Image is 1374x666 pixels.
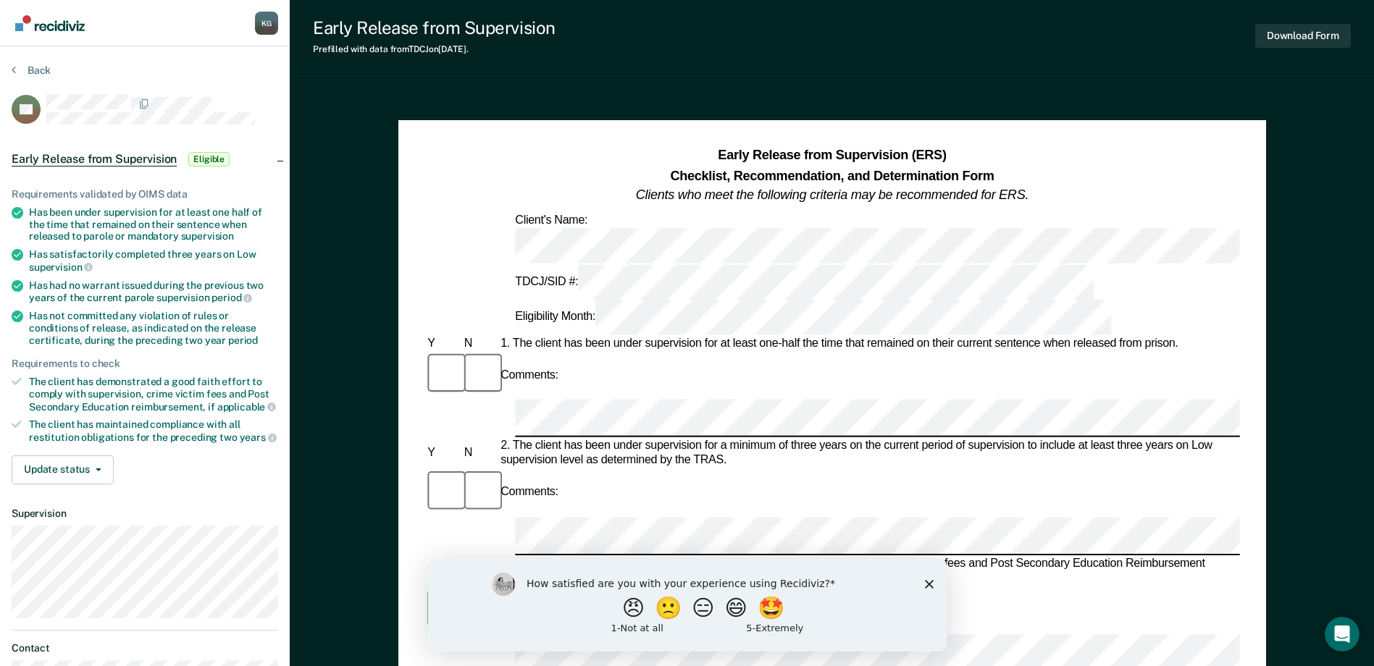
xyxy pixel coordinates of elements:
[217,401,276,413] span: applicable
[12,358,278,370] div: Requirements to check
[181,230,234,242] span: supervision
[313,17,556,38] div: Early Release from Supervision
[424,447,461,461] div: Y
[188,152,230,166] span: Eligible
[718,148,946,163] strong: Early Release from Supervision (ERS)
[211,292,252,303] span: period
[12,188,278,201] div: Requirements validated by OIMS data
[498,485,561,499] div: Comments:
[228,334,258,346] span: period
[29,279,278,304] div: Has had no warrant issued during the previous two years of the current parole supervision
[313,44,556,54] div: Prefilled with data from TDCJ on [DATE] .
[498,368,561,382] div: Comments:
[424,337,461,351] div: Y
[1255,24,1351,48] button: Download Form
[12,507,278,520] dt: Supervision
[1325,617,1360,652] iframe: Intercom live chat
[498,439,1240,468] div: 2. The client has been under supervision for a minimum of three years on the current period of su...
[29,206,278,243] div: Has been under supervision for at least one half of the time that remained on their sentence when...
[512,264,1097,300] div: TDCJ/SID #:
[29,248,278,273] div: Has satisfactorily completed three years on Low
[12,455,114,484] button: Update status
[428,558,947,652] iframe: Survey by Kim from Recidiviz
[461,337,497,351] div: N
[670,168,994,182] strong: Checklist, Recommendation, and Determination Form
[424,564,461,578] div: Y
[240,431,277,443] span: years
[512,300,1114,335] div: Eligibility Month:
[29,376,278,413] div: The client has demonstrated a good faith effort to comply with supervision, crime victim fees and...
[29,310,278,346] div: Has not committed any violation of rules or conditions of release, as indicated on the release ce...
[498,337,1240,351] div: 1. The client has been under supervision for at least one-half the time that remained on their cu...
[15,15,85,31] img: Recidiviz
[461,447,497,461] div: N
[636,187,1029,202] em: Clients who meet the following criteria may be recommended for ERS.
[12,642,278,654] dt: Contact
[498,557,1240,586] div: 3. The client has demonstrated a good faith effort to comply with supervision, crime victim fees ...
[255,12,278,35] div: K G
[255,12,278,35] button: Profile dropdown button
[29,261,93,273] span: supervision
[12,152,177,166] span: Early Release from Supervision
[29,418,278,443] div: The client has maintained compliance with all restitution obligations for the preceding two
[12,64,51,77] button: Back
